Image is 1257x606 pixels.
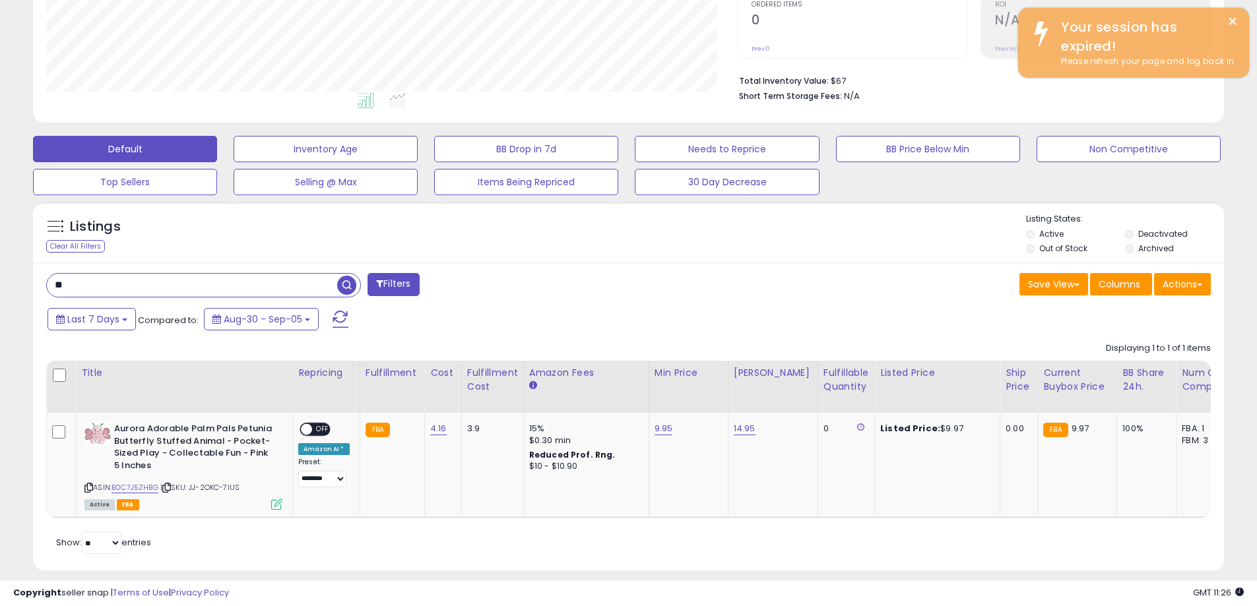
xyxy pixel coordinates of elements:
[752,13,967,30] h2: 0
[204,308,319,330] button: Aug-30 - Sep-05
[752,1,967,9] span: Ordered Items
[138,314,199,326] span: Compared to:
[1182,366,1230,394] div: Num of Comp.
[434,136,618,162] button: BB Drop in 7d
[160,482,240,493] span: | SKU: JJ-2OKC-7IUS
[1106,342,1211,355] div: Displaying 1 to 1 of 1 items
[33,169,217,195] button: Top Sellers
[114,423,274,475] b: Aurora Adorable Palm Pals Petunia Butterfly Stuffed Animal - Pocket-Sized Play - Collectable Fun ...
[434,169,618,195] button: Items Being Repriced
[1122,366,1171,394] div: BB Share 24h.
[1099,278,1140,291] span: Columns
[467,423,513,435] div: 3.9
[1026,213,1224,226] p: Listing States:
[1138,243,1174,254] label: Archived
[734,366,812,380] div: [PERSON_NAME]
[529,461,639,472] div: $10 - $10.90
[366,366,419,380] div: Fulfillment
[84,423,111,444] img: 51fp44rfrhL._SL40_.jpg
[298,458,350,487] div: Preset:
[298,443,350,455] div: Amazon AI *
[836,136,1020,162] button: BB Price Below Min
[635,169,819,195] button: 30 Day Decrease
[844,90,860,102] span: N/A
[56,536,151,549] span: Show: entries
[368,273,419,296] button: Filters
[529,423,639,435] div: 15%
[1043,366,1111,394] div: Current Buybox Price
[655,422,673,435] a: 9.95
[734,422,756,435] a: 14.95
[880,422,940,435] b: Listed Price:
[467,366,518,394] div: Fulfillment Cost
[113,586,169,599] a: Terms of Use
[1051,18,1239,55] div: Your session has expired!
[655,366,723,380] div: Min Price
[430,422,447,435] a: 4.16
[224,313,302,326] span: Aug-30 - Sep-05
[84,499,115,510] span: All listings currently available for purchase on Amazon
[1006,366,1032,394] div: Ship Price
[1227,13,1238,30] button: ×
[117,499,139,510] span: FBA
[366,423,390,437] small: FBA
[1051,55,1239,68] div: Please refresh your page and log back in
[529,380,537,392] small: Amazon Fees.
[739,75,829,86] b: Total Inventory Value:
[739,72,1201,88] li: $67
[1043,423,1068,437] small: FBA
[1037,136,1221,162] button: Non Competitive
[995,45,1021,53] small: Prev: N/A
[752,45,770,53] small: Prev: 0
[112,482,158,493] a: B0C7J5ZHBG
[234,169,418,195] button: Selling @ Max
[84,423,282,508] div: ASIN:
[995,1,1210,9] span: ROI
[1182,435,1225,446] div: FBM: 3
[739,90,842,102] b: Short Term Storage Fees:
[298,366,354,380] div: Repricing
[46,240,105,253] div: Clear All Filters
[430,366,456,380] div: Cost
[1019,273,1088,295] button: Save View
[1072,422,1089,435] span: 9.97
[635,136,819,162] button: Needs to Reprice
[880,366,994,380] div: Listed Price
[880,423,990,435] div: $9.97
[823,423,864,435] div: 0
[67,313,119,326] span: Last 7 Days
[1039,228,1064,239] label: Active
[234,136,418,162] button: Inventory Age
[13,587,229,599] div: seller snap | |
[1193,586,1244,599] span: 2025-09-15 11:26 GMT
[81,366,287,380] div: Title
[995,13,1210,30] h2: N/A
[1006,423,1027,435] div: 0.00
[1138,228,1188,239] label: Deactivated
[48,308,136,330] button: Last 7 Days
[823,366,869,394] div: Fulfillable Quantity
[1039,243,1087,254] label: Out of Stock
[1154,273,1211,295] button: Actions
[312,424,333,435] span: OFF
[13,586,61,599] strong: Copyright
[1090,273,1152,295] button: Columns
[171,586,229,599] a: Privacy Policy
[529,449,616,460] b: Reduced Prof. Rng.
[1182,423,1225,435] div: FBA: 1
[1122,423,1166,435] div: 100%
[33,136,217,162] button: Default
[529,366,643,380] div: Amazon Fees
[529,435,639,446] div: $0.30 min
[70,218,121,236] h5: Listings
